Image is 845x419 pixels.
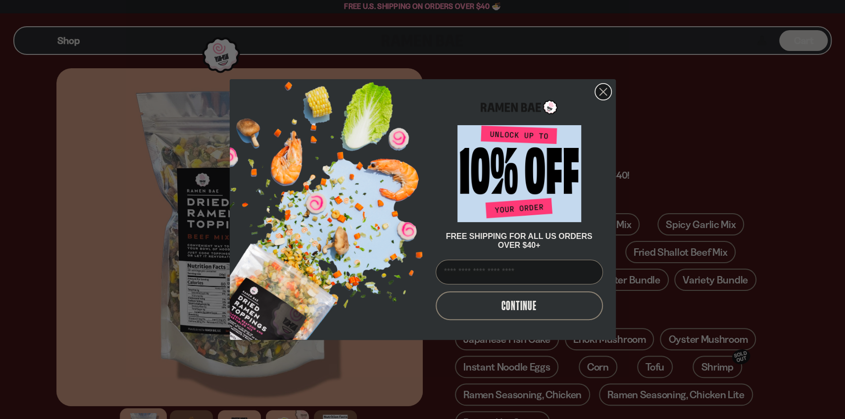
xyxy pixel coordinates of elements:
button: Close dialog [595,83,612,100]
img: Ramen Bae Logo [481,99,557,115]
img: ce7035ce-2e49-461c-ae4b-8ade7372f32c.png [230,71,432,340]
button: CONTINUE [436,291,603,320]
img: Unlock up to 10% off [457,125,581,222]
span: FREE SHIPPING FOR ALL US ORDERS OVER $40+ [446,232,592,249]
